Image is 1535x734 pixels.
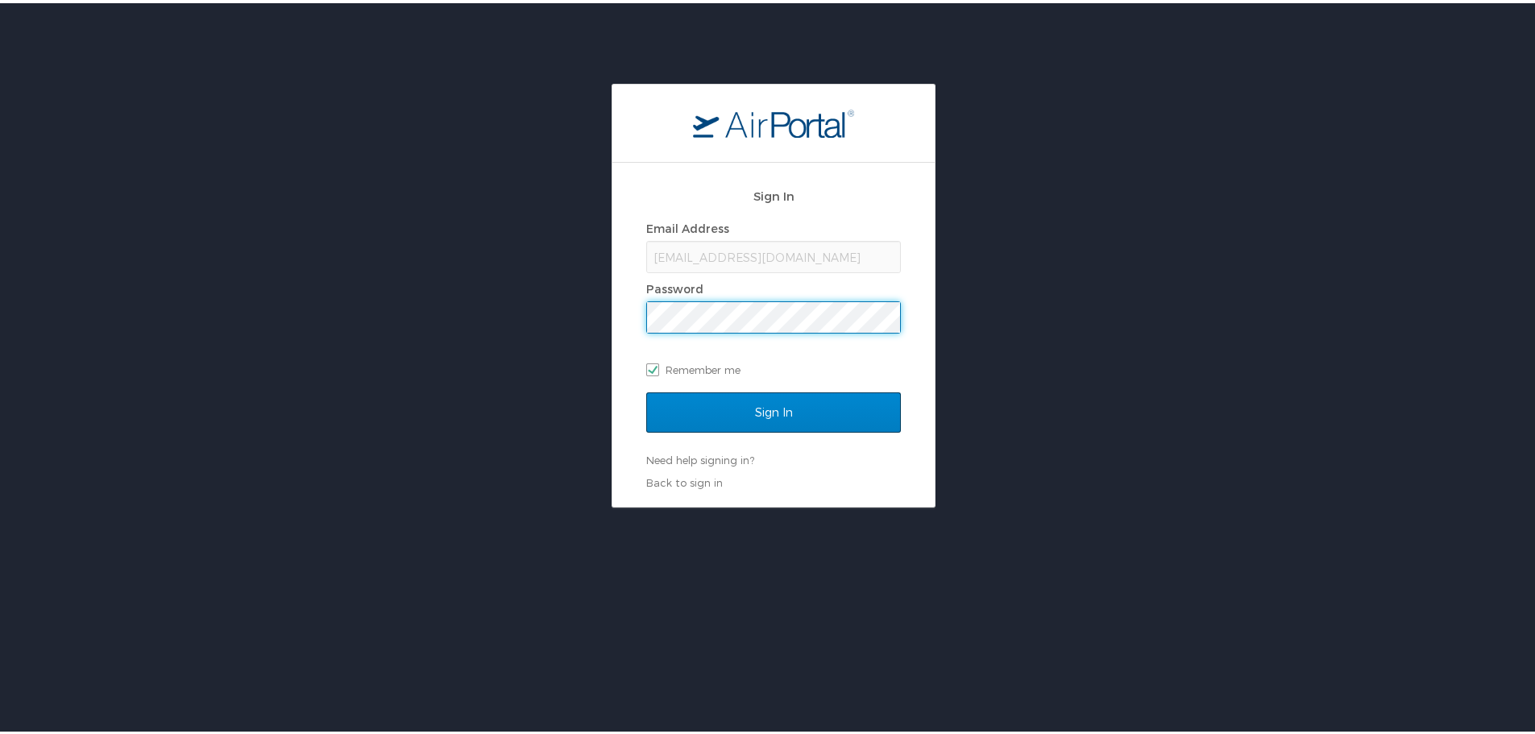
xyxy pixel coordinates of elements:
[646,279,703,292] label: Password
[646,355,901,379] label: Remember me
[646,218,729,232] label: Email Address
[693,106,854,135] img: logo
[646,450,754,463] a: Need help signing in?
[646,473,723,486] a: Back to sign in
[646,389,901,429] input: Sign In
[646,184,901,202] h2: Sign In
